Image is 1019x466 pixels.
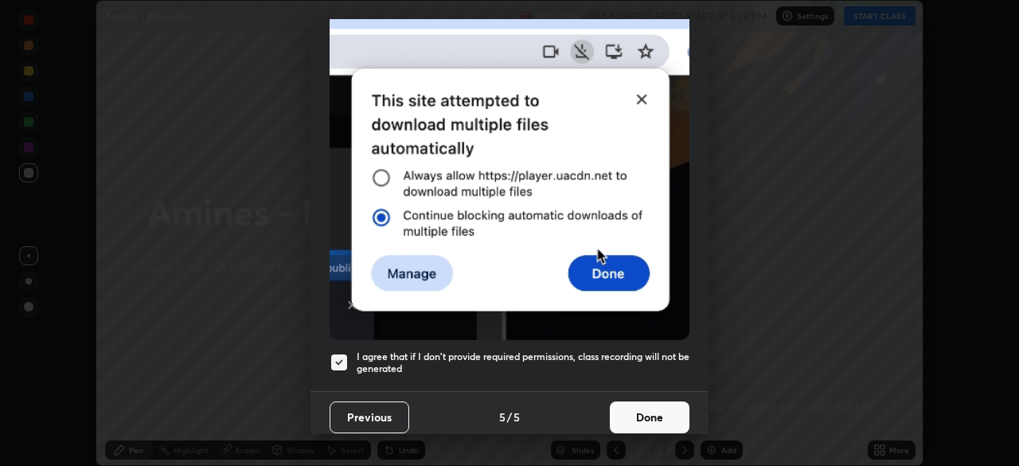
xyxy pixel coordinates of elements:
button: Done [610,401,689,433]
h4: / [507,409,512,425]
button: Previous [330,401,409,433]
h4: 5 [499,409,506,425]
h5: I agree that if I don't provide required permissions, class recording will not be generated [357,350,689,375]
h4: 5 [513,409,520,425]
